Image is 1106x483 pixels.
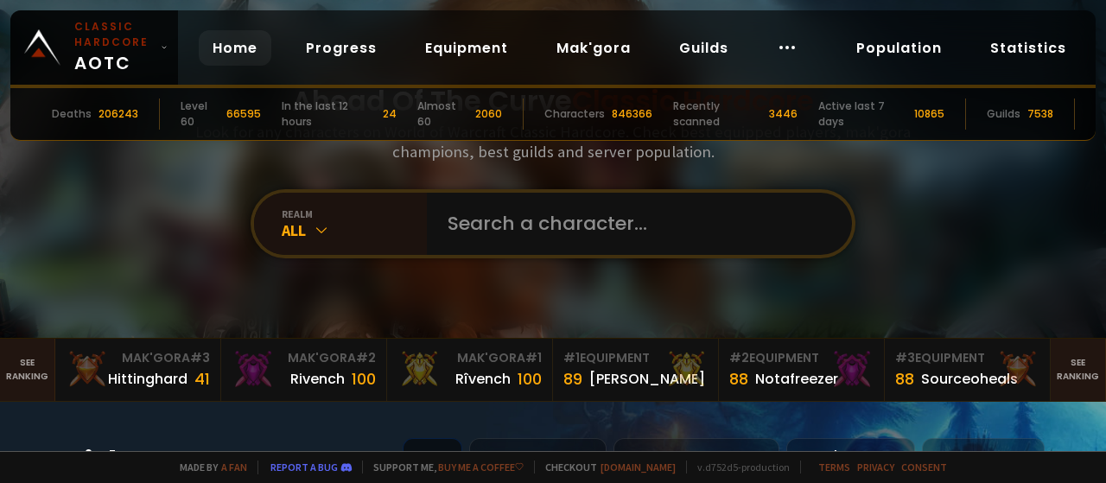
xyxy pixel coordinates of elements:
[885,339,1051,401] a: #3Equipment88Sourceoheals
[352,367,376,391] div: 100
[108,368,188,390] div: Hittinghard
[741,448,758,466] small: NA
[987,106,1020,122] div: Guilds
[665,30,742,66] a: Guilds
[66,349,210,367] div: Mak'Gora
[270,461,338,473] a: Report a bug
[563,367,582,391] div: 89
[729,349,874,367] div: Equipment
[387,339,553,401] a: Mak'Gora#1Rîvench100
[901,461,947,473] a: Consent
[10,10,178,85] a: Classic HardcoreAOTC
[52,106,92,122] div: Deaths
[232,349,376,367] div: Mak'Gora
[438,461,524,473] a: Buy me a coffee
[221,339,387,401] a: Mak'Gora#2Rivench100
[383,106,397,122] div: 24
[518,367,542,391] div: 100
[914,106,944,122] div: 10865
[362,461,524,473] span: Support me,
[612,106,652,122] div: 846366
[190,349,210,366] span: # 3
[356,349,376,366] span: # 2
[99,106,138,122] div: 206243
[290,368,345,390] div: Rivench
[282,220,427,240] div: All
[544,106,605,122] div: Characters
[895,349,915,366] span: # 3
[686,461,790,473] span: v. d752d5 - production
[221,461,247,473] a: a fan
[613,438,779,475] div: Defias Pillager
[769,106,798,122] div: 3446
[469,438,607,475] div: Skull Rock
[403,438,462,475] div: All
[589,368,705,390] div: [PERSON_NAME]
[411,30,522,66] a: Equipment
[534,461,676,473] span: Checkout
[199,30,271,66] a: Home
[895,367,914,391] div: 88
[226,106,261,122] div: 66595
[417,99,468,130] div: Almost 60
[1027,106,1053,122] div: 7538
[292,30,391,66] a: Progress
[755,368,838,390] div: Notafreezer
[543,30,645,66] a: Mak'gora
[188,122,918,162] h3: Look for any characters on World of Warcraft Classic Hardcore. Check best equipped players, mak'g...
[857,461,894,473] a: Privacy
[568,448,585,466] small: NA
[895,349,1039,367] div: Equipment
[719,339,885,401] a: #2Equipment88Notafreezer
[673,99,763,130] div: Recently scanned
[563,349,708,367] div: Equipment
[194,367,210,391] div: 41
[1051,339,1106,401] a: Seeranking
[729,349,749,366] span: # 2
[553,339,719,401] a: #1Equipment89[PERSON_NAME]
[74,19,154,50] small: Classic Hardcore
[475,106,502,122] div: 2060
[525,349,542,366] span: # 1
[55,339,221,401] a: Mak'Gora#3Hittinghard41
[1008,448,1023,466] small: EU
[282,207,427,220] div: realm
[397,349,542,367] div: Mak'Gora
[181,99,219,130] div: Level 60
[818,461,850,473] a: Terms
[563,349,580,366] span: # 1
[818,99,907,130] div: Active last 7 days
[842,30,956,66] a: Population
[729,367,748,391] div: 88
[74,19,154,76] span: AOTC
[879,448,893,466] small: EU
[976,30,1080,66] a: Statistics
[437,193,831,255] input: Search a character...
[601,461,676,473] a: [DOMAIN_NAME]
[786,438,915,475] div: Nek'Rosh
[169,461,247,473] span: Made by
[921,368,1018,390] div: Sourceoheals
[282,99,375,130] div: In the last 12 hours
[455,368,511,390] div: Rîvench
[922,438,1045,475] div: Stitches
